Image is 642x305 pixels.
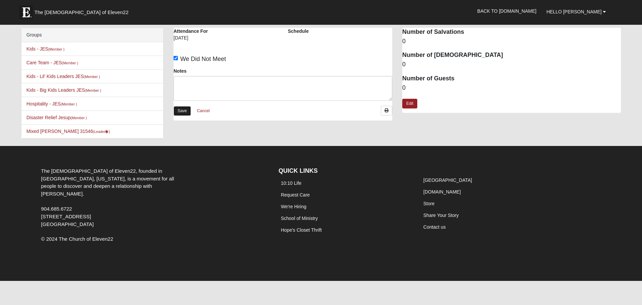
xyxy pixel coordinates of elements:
span: We Did Not Meet [180,56,226,62]
small: (Member ) [85,88,101,92]
div: [DATE] [174,34,221,46]
span: The [DEMOGRAPHIC_DATA] of Eleven22 [34,9,128,16]
dt: Number of Salvations [402,28,621,36]
a: Request Care [281,192,310,198]
small: (Member ) [48,47,64,51]
a: Save [174,106,191,116]
div: Groups [21,28,163,42]
label: Notes [174,68,187,74]
a: Store [423,201,434,206]
small: (Leader ) [93,130,110,134]
input: We Did Not Meet [174,56,178,60]
div: The [DEMOGRAPHIC_DATA] of Eleven22, founded in [GEOGRAPHIC_DATA], [US_STATE], is a movement for a... [36,167,194,228]
a: Kids - Lil' Kids Leaders JES(Member ) [26,74,100,79]
span: Hello [PERSON_NAME] [546,9,602,14]
dd: 0 [402,37,621,46]
dt: Number of [DEMOGRAPHIC_DATA] [402,51,621,60]
a: [GEOGRAPHIC_DATA] [423,177,472,183]
small: (Member ) [71,116,87,120]
a: [DOMAIN_NAME] [423,189,461,195]
a: Cancel [193,106,214,116]
a: Back to [DOMAIN_NAME] [472,3,541,19]
dd: 0 [402,60,621,69]
span: © 2024 The Church of Eleven22 [41,236,113,242]
a: Contact us [423,224,446,230]
span: [GEOGRAPHIC_DATA] [41,221,94,227]
small: (Member ) [84,75,100,79]
a: Share Your Story [423,213,459,218]
a: School of Ministry [281,216,318,221]
a: Care Team - JES(Member ) [26,60,78,65]
h4: QUICK LINKS [279,167,411,175]
a: Kids - JES(Member ) [26,46,65,52]
small: (Member ) [61,102,77,106]
label: Attendance For [174,28,208,34]
a: Kids - Big Kids Leaders JES(Member ) [26,87,101,93]
a: Hello [PERSON_NAME] [541,3,611,20]
a: The [DEMOGRAPHIC_DATA] of Eleven22 [16,2,150,19]
a: We're Hiring [281,204,306,209]
a: Print Attendance Roster [381,106,392,116]
a: Mixed [PERSON_NAME] 31546(Leader) [26,129,110,134]
label: Schedule [288,28,309,34]
a: 10:10 Life [281,180,302,186]
a: Edit [402,99,417,108]
dt: Number of Guests [402,74,621,83]
a: Disaster Relief Jesup(Member ) [26,115,87,120]
a: Hope's Closet Thrift [281,227,322,233]
img: Eleven22 logo [19,6,33,19]
dd: 0 [402,84,621,92]
a: Hospitality - JES(Member ) [26,101,77,106]
small: (Member ) [62,61,78,65]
